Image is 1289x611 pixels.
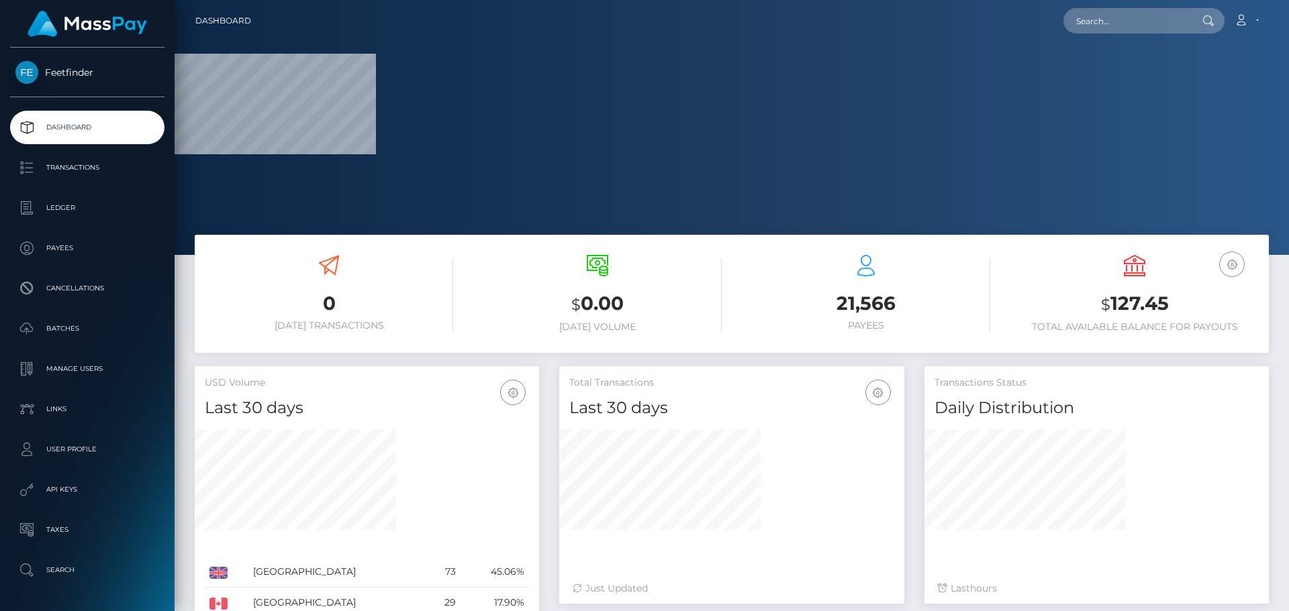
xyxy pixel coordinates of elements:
h5: Transactions Status [935,376,1259,390]
h5: Total Transactions [569,376,894,390]
a: User Profile [10,433,164,466]
p: Links [15,399,159,419]
h3: 127.45 [1010,290,1259,318]
a: API Keys [10,473,164,506]
small: $ [1101,295,1110,314]
h5: USD Volume [205,376,529,390]
img: MassPay Logo [28,11,147,37]
a: Search [10,553,164,587]
a: Batches [10,312,164,345]
a: Payees [10,231,164,265]
p: API Keys [15,480,159,500]
input: Search... [1063,8,1190,34]
td: 73 [428,557,461,588]
span: Feetfinder [10,66,164,78]
p: Manage Users [15,359,159,379]
p: Dashboard [15,117,159,137]
small: $ [571,295,581,314]
h3: 21,566 [742,290,990,317]
a: Manage Users [10,352,164,386]
a: Dashboard [10,111,164,144]
h6: [DATE] Volume [473,321,722,333]
a: Transactions [10,151,164,184]
p: Transactions [15,158,159,178]
p: Payees [15,238,159,258]
h4: Last 30 days [569,396,894,420]
a: Ledger [10,191,164,225]
p: Ledger [15,198,159,218]
h3: 0.00 [473,290,722,318]
h4: Daily Distribution [935,396,1259,420]
h6: Total Available Balance for Payouts [1010,321,1259,333]
a: Dashboard [195,7,251,35]
p: Cancellations [15,278,159,298]
img: GB.png [209,567,228,579]
a: Cancellations [10,272,164,305]
img: Feetfinder [15,61,38,84]
div: Just Updated [573,581,890,596]
a: Taxes [10,513,164,547]
h4: Last 30 days [205,396,529,420]
h6: Payees [742,320,990,331]
img: CA.png [209,598,228,610]
div: Last hours [938,581,1255,596]
td: [GEOGRAPHIC_DATA] [248,557,427,588]
p: User Profile [15,439,159,459]
td: 45.06% [461,557,529,588]
p: Taxes [15,520,159,540]
h3: 0 [205,290,453,317]
h6: [DATE] Transactions [205,320,453,331]
p: Batches [15,319,159,339]
p: Search [15,560,159,580]
a: Links [10,392,164,426]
